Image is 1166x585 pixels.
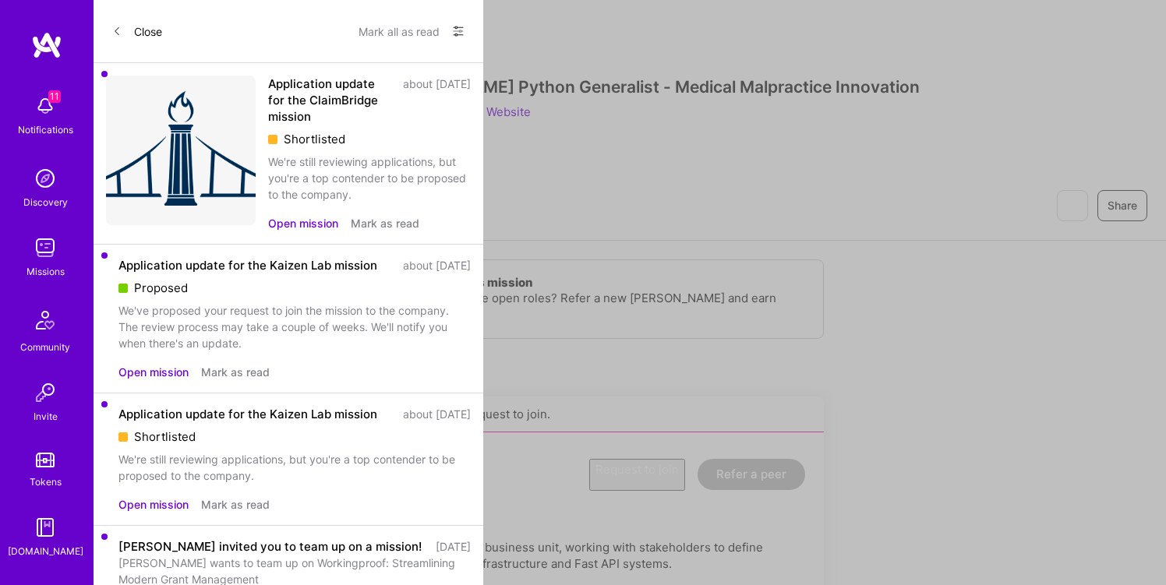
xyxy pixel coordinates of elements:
div: Notifications [18,122,73,138]
div: [DOMAIN_NAME] [8,543,83,559]
button: Mark as read [351,215,419,231]
span: 11 [48,90,61,103]
div: Discovery [23,194,68,210]
div: Application update for the Kaizen Lab mission [118,257,377,273]
button: Open mission [268,215,338,231]
div: about [DATE] [403,406,471,422]
button: Mark as read [201,364,270,380]
img: teamwork [30,232,61,263]
button: Open mission [118,496,189,513]
div: Application update for the Kaizen Lab mission [118,406,377,422]
div: Missions [26,263,65,280]
div: Invite [34,408,58,425]
img: logo [31,31,62,59]
div: We're still reviewing applications, but you're a top contender to be proposed to the company. [268,153,471,203]
button: Mark all as read [359,19,440,44]
div: about [DATE] [403,257,471,273]
button: Mark as read [201,496,270,513]
img: Community [26,301,64,339]
div: We've proposed your request to join the mission to the company. The review process may take a cou... [118,302,471,351]
div: Community [20,339,70,355]
img: tokens [36,453,55,467]
div: about [DATE] [403,76,471,125]
div: [DATE] [436,538,471,555]
button: Close [112,19,162,44]
div: [PERSON_NAME] invited you to team up on a mission! [118,538,422,555]
div: Shortlisted [268,131,471,147]
div: Application update for the ClaimBridge mission [268,76,394,125]
img: guide book [30,512,61,543]
div: Tokens [30,474,62,490]
img: Invite [30,377,61,408]
div: We're still reviewing applications, but you're a top contender to be proposed to the company. [118,451,471,484]
img: bell [30,90,61,122]
button: Open mission [118,364,189,380]
div: Shortlisted [118,428,471,445]
img: discovery [30,163,61,194]
div: Proposed [118,280,471,296]
img: Company Logo [106,76,256,225]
